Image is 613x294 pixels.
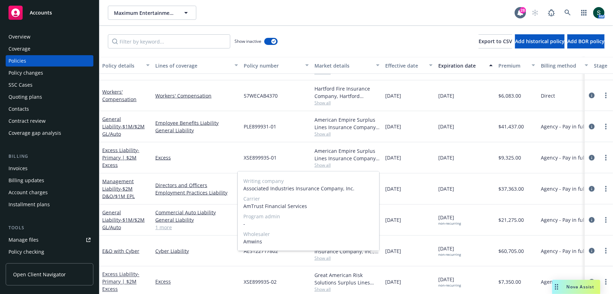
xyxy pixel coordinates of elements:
span: Associated Industries Insurance Company, Inc. [243,185,374,192]
span: Amwins [243,238,374,245]
div: Billing method [541,62,580,69]
span: Maximum Entertainment, LLC [114,9,175,17]
img: photo [593,7,605,18]
div: Quoting plans [8,91,42,103]
span: XSE899935-02 [244,278,277,286]
button: Lines of coverage [152,57,241,74]
span: $7,350.00 [498,278,521,286]
div: Lines of coverage [155,62,230,69]
a: Policies [6,55,93,67]
div: American Empire Surplus Lines Insurance Company, Great American Insurance Group, Amwins [314,116,380,131]
button: Billing method [538,57,591,74]
span: Show all [314,255,380,261]
span: Open Client Navigator [13,271,66,278]
a: circleInformation [588,247,596,255]
div: Manage files [8,234,39,246]
span: Agency - Pay in full [541,123,586,130]
a: E&O with Cyber [102,248,139,254]
a: General Liability [155,216,238,224]
div: Coverage gap analysis [8,127,61,139]
span: Accounts [30,10,52,16]
a: Excess [155,278,238,286]
div: Billing [6,153,93,160]
div: Great American Risk Solutions Surplus Lines Insurance Company, Great American Insurance Group, Am... [314,271,380,286]
span: $37,363.00 [498,185,524,192]
a: 1 more [155,224,238,231]
span: - Primary | $2M Excess [102,271,139,293]
span: XSE899935-01 [244,154,277,161]
button: Add BOR policy [567,34,605,48]
input: Filter by keyword... [108,34,230,48]
div: Market details [314,62,372,69]
span: Show all [314,286,380,292]
span: Carrier [243,195,374,202]
a: Policy changes [6,67,93,79]
span: Show all [314,100,380,106]
a: Billing updates [6,175,93,186]
a: Employment Practices Liability [155,189,238,196]
div: Expiration date [438,62,485,69]
span: PLE899931-01 [244,123,276,130]
span: [DATE] [438,245,461,257]
span: [DATE] [385,92,401,99]
span: [DATE] [385,247,401,255]
div: Effective date [385,62,425,69]
button: Market details [312,57,382,74]
a: Directors and Officers [155,181,238,189]
span: Program admin [243,213,374,220]
a: Workers' Compensation [102,88,137,103]
span: Show inactive [235,38,261,44]
div: Billing updates [8,175,44,186]
span: $6,083.00 [498,92,521,99]
button: Nova Assist [552,280,600,294]
a: Quoting plans [6,91,93,103]
button: Effective date [382,57,435,74]
a: Search [561,6,575,20]
div: Policy changes [8,67,43,79]
span: Show all [314,131,380,137]
span: AmTrust Financial Services [243,202,374,210]
a: Overview [6,31,93,42]
a: Manage files [6,234,93,246]
span: [DATE] [385,278,401,286]
a: Employee Benefits Liability [155,119,238,127]
div: Invoices [8,163,28,174]
a: Contacts [6,103,93,115]
a: Workers' Compensation [155,92,238,99]
a: SSC Cases [6,79,93,91]
a: circleInformation [588,216,596,224]
a: General Liability [102,209,145,231]
span: [DATE] [438,214,461,226]
a: Excess [155,154,238,161]
button: Add historical policy [515,34,565,48]
button: Policy details [99,57,152,74]
a: circleInformation [588,185,596,193]
div: non-recurring [438,283,461,288]
span: [DATE] [385,154,401,161]
a: Policy checking [6,246,93,258]
a: Contract review [6,115,93,127]
div: Policy number [244,62,301,69]
a: more [602,91,610,100]
span: Agency - Pay in full [541,185,586,192]
a: Invoices [6,163,93,174]
a: circleInformation [588,122,596,131]
div: Tools [6,224,93,231]
div: Hartford Fire Insurance Company, Hartford Insurance Group [314,85,380,100]
div: Drag to move [552,280,561,294]
span: Export to CSV [479,38,512,45]
a: Accounts [6,3,93,23]
a: more [602,247,610,255]
a: more [602,154,610,162]
div: Policy checking [8,246,44,258]
span: [DATE] [385,123,401,130]
a: Installment plans [6,199,93,210]
div: Premium [498,62,527,69]
span: [DATE] [438,276,461,288]
span: - [243,220,374,227]
span: [DATE] [438,185,454,192]
div: American Empire Surplus Lines Insurance Company, Great American Insurance Group, Amwins [314,147,380,162]
div: 28 [520,7,526,13]
span: Agency - Pay in full [541,216,586,224]
a: General Liability [102,116,145,137]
